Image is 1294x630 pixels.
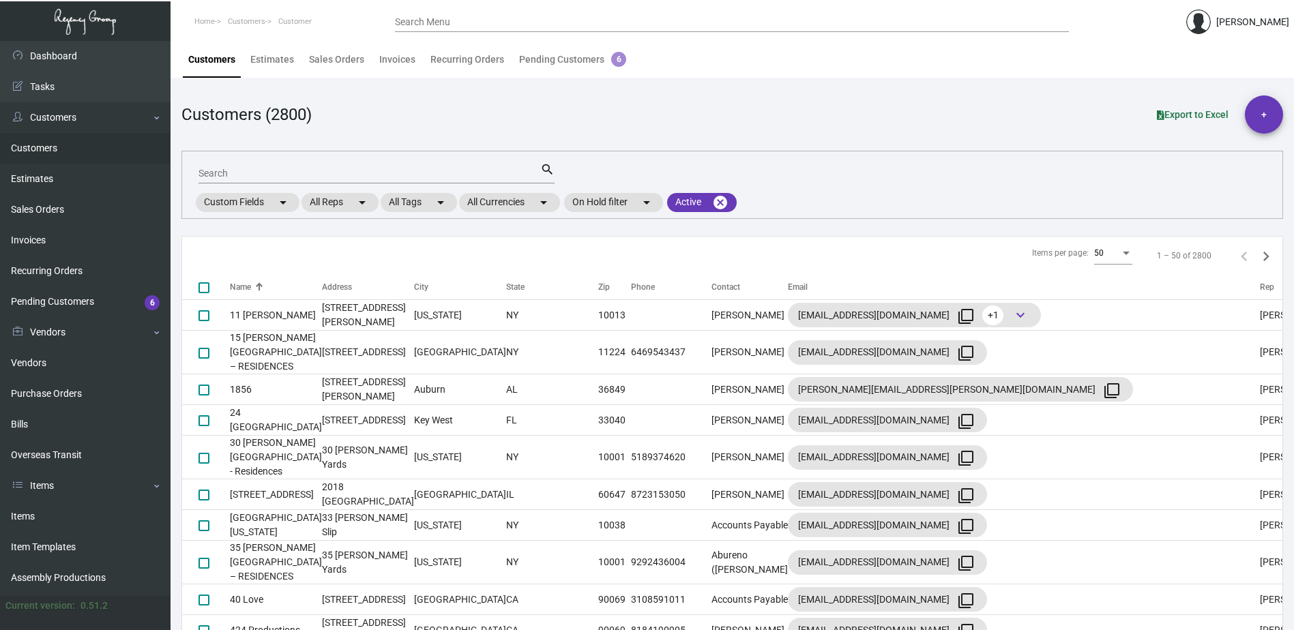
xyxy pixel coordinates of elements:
[631,584,711,615] td: 3108591011
[598,510,631,541] td: 10038
[430,52,504,67] div: Recurring Orders
[322,300,414,331] td: [STREET_ADDRESS][PERSON_NAME]
[1261,95,1267,134] span: +
[278,17,312,26] span: Customer
[798,514,977,536] div: [EMAIL_ADDRESS][DOMAIN_NAME]
[188,52,235,67] div: Customers
[322,374,414,405] td: [STREET_ADDRESS][PERSON_NAME]
[711,300,788,331] td: [PERSON_NAME]
[958,413,974,430] mat-icon: filter_none
[506,510,598,541] td: NY
[798,483,977,505] div: [EMAIL_ADDRESS][DOMAIN_NAME]
[354,194,370,211] mat-icon: arrow_drop_down
[80,599,108,613] div: 0.51.2
[322,281,352,293] div: Address
[322,510,414,541] td: 33 [PERSON_NAME] Slip
[414,300,506,331] td: [US_STATE]
[1094,249,1132,258] mat-select: Items per page:
[506,436,598,479] td: NY
[230,281,322,293] div: Name
[598,541,631,584] td: 10001
[958,555,974,571] mat-icon: filter_none
[711,281,740,293] div: Contact
[958,518,974,535] mat-icon: filter_none
[230,584,322,615] td: 40 Love
[958,308,974,325] mat-icon: filter_none
[798,304,1031,326] div: [EMAIL_ADDRESS][DOMAIN_NAME]
[414,281,428,293] div: City
[379,52,415,67] div: Invoices
[598,479,631,510] td: 60647
[598,584,631,615] td: 90069
[711,405,788,436] td: [PERSON_NAME]
[230,541,322,584] td: 35 [PERSON_NAME][GEOGRAPHIC_DATA] – RESIDENCES
[228,17,265,26] span: Customers
[181,102,312,127] div: Customers (2800)
[711,281,788,293] div: Contact
[598,436,631,479] td: 10001
[711,584,788,615] td: Accounts Payable
[230,331,322,374] td: 15 [PERSON_NAME][GEOGRAPHIC_DATA] – RESIDENCES
[196,193,299,212] mat-chip: Custom Fields
[250,52,294,67] div: Estimates
[798,447,977,468] div: [EMAIL_ADDRESS][DOMAIN_NAME]
[5,599,75,613] div: Current version:
[230,281,251,293] div: Name
[230,374,322,405] td: 1856
[414,374,506,405] td: Auburn
[638,194,655,211] mat-icon: arrow_drop_down
[982,305,1003,325] span: +1
[631,436,711,479] td: 5189374620
[631,541,711,584] td: 9292436004
[958,592,974,609] mat-icon: filter_none
[322,584,414,615] td: [STREET_ADDRESS]
[598,281,610,293] div: Zip
[1157,109,1229,120] span: Export to Excel
[631,479,711,510] td: 8723153050
[1186,10,1211,34] img: admin@bootstrapmaster.com
[459,193,560,212] mat-chip: All Currencies
[506,281,525,293] div: State
[711,374,788,405] td: [PERSON_NAME]
[1260,281,1274,293] div: Rep
[1146,102,1239,127] button: Export to Excel
[414,510,506,541] td: [US_STATE]
[1032,247,1089,259] div: Items per page:
[631,281,711,293] div: Phone
[535,194,552,211] mat-icon: arrow_drop_down
[540,162,555,178] mat-icon: search
[322,405,414,436] td: [STREET_ADDRESS]
[414,479,506,510] td: [GEOGRAPHIC_DATA]
[322,541,414,584] td: 35 [PERSON_NAME] Yards
[381,193,457,212] mat-chip: All Tags
[711,479,788,510] td: [PERSON_NAME]
[712,194,729,211] mat-icon: cancel
[1012,307,1029,323] span: keyboard_arrow_down
[598,331,631,374] td: 11224
[711,331,788,374] td: [PERSON_NAME]
[414,331,506,374] td: [GEOGRAPHIC_DATA]
[1233,245,1255,267] button: Previous page
[230,479,322,510] td: [STREET_ADDRESS]
[798,588,977,610] div: [EMAIL_ADDRESS][DOMAIN_NAME]
[506,281,598,293] div: State
[958,345,974,361] mat-icon: filter_none
[506,479,598,510] td: IL
[711,436,788,479] td: [PERSON_NAME]
[598,281,631,293] div: Zip
[414,405,506,436] td: Key West
[230,510,322,541] td: [GEOGRAPHIC_DATA] [US_STATE]
[798,409,977,431] div: [EMAIL_ADDRESS][DOMAIN_NAME]
[432,194,449,211] mat-icon: arrow_drop_down
[1157,250,1211,262] div: 1 – 50 of 2800
[598,374,631,405] td: 36849
[302,193,379,212] mat-chip: All Reps
[598,300,631,331] td: 10013
[711,510,788,541] td: Accounts Payable
[1104,382,1120,399] mat-icon: filter_none
[798,552,977,573] div: [EMAIL_ADDRESS][DOMAIN_NAME]
[506,300,598,331] td: NY
[322,331,414,374] td: [STREET_ADDRESS]
[322,436,414,479] td: 30 [PERSON_NAME] Yards
[230,300,322,331] td: 11 [PERSON_NAME]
